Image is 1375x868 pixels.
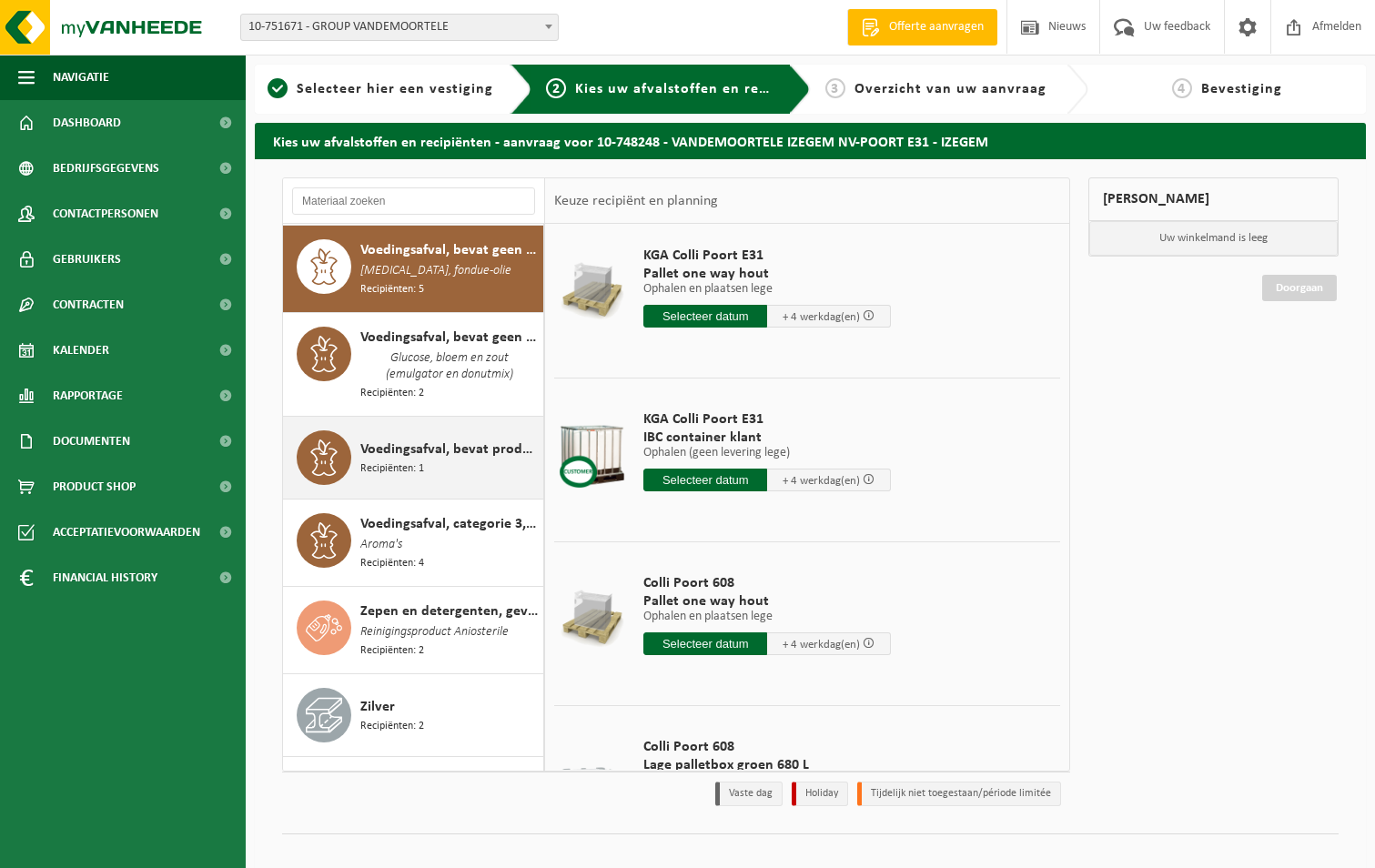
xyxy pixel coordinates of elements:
button: Voedingsafval, bevat producten van dierlijke oorsprong, gemengde verpakking (exclusief glas), cat... [283,417,544,500]
div: Keuze recipiënt en planning [545,178,727,224]
input: Selecteer datum [643,469,767,491]
span: Voedingsafval, categorie 3, bevat producten van dierlijke oorsprong, kunststof verpakking [360,513,539,535]
button: Voedingsafval, bevat geen producten van dierlijke oorsprong, gemengde verpakking (exclusief glas)... [283,226,544,313]
a: Doorgaan [1262,275,1337,301]
span: KGA Colli Poort E31 [643,247,891,265]
span: Dashboard [53,100,121,146]
span: 2 [546,78,566,98]
span: Glucose, bloem en zout (emulgator en donutmix) [360,348,539,385]
span: KGA Colli Poort E31 [643,410,891,429]
span: Voedingsafval, bevat geen producten van dierlijke oorsprong, gemengde verpakking (exclusief glas) [360,239,539,261]
button: Zilver Recipiënten: 2 [283,674,544,757]
span: Contactpersonen [53,191,158,237]
button: Zepen en detergenten, gevaarlijk in kleinverpakking Reinigingsproduct Aniosterile Recipiënten: 2 [283,587,544,674]
input: Materiaal zoeken [292,187,535,215]
span: 3 [825,78,845,98]
span: IBC container klant [643,429,891,447]
span: Aroma's [360,535,402,555]
span: + 4 werkdag(en) [783,475,860,487]
a: 1Selecteer hier een vestiging [264,78,496,100]
span: Pallet one way hout [643,592,891,611]
span: Recipiënten: 2 [360,385,424,402]
div: [PERSON_NAME] [1088,177,1339,221]
li: Tijdelijk niet toegestaan/période limitée [857,782,1061,806]
span: Lage palletbox groen 680 L [643,756,891,774]
span: Recipiënten: 4 [360,555,424,572]
span: 10-751671 - GROUP VANDEMOORTELE [240,14,559,41]
span: Kies uw afvalstoffen en recipiënten [575,82,825,96]
p: Ophalen (geen levering lege) [643,447,891,459]
span: Zepen en detergenten, gevaarlijk in kleinverpakking [360,601,539,622]
span: 4 [1172,78,1192,98]
button: Voedingsafval, bevat geen producten van dierlijke oorsprong, onverpakt, stof Glucose, bloem en zo... [283,313,544,417]
span: Financial History [53,555,157,601]
span: Pallet one way hout [643,265,891,283]
span: Bedrijfsgegevens [53,146,159,191]
span: Overzicht van uw aanvraag [854,82,1046,96]
span: 10-751671 - GROUP VANDEMOORTELE [241,15,558,40]
p: Uw winkelmand is leeg [1089,221,1338,256]
span: Navigatie [53,55,109,100]
span: Reinigingsproduct Aniosterile [360,622,509,642]
span: Documenten [53,419,130,464]
span: Colli Poort 608 [643,574,891,592]
span: Kalender [53,328,109,373]
a: Offerte aanvragen [847,9,997,45]
input: Selecteer datum [643,632,767,655]
li: Vaste dag [715,782,783,806]
span: Zilver [360,696,395,718]
span: + 4 werkdag(en) [783,639,860,651]
span: Contracten [53,282,124,328]
h2: Kies uw afvalstoffen en recipiënten - aanvraag voor 10-748248 - VANDEMOORTELE IZEGEM NV-POORT E31... [255,123,1366,158]
span: Acceptatievoorwaarden [53,510,200,555]
span: Voedingsafval, bevat geen producten van dierlijke oorsprong, onverpakt, stof [360,327,539,348]
input: Selecteer datum [643,305,767,328]
p: Ophalen en plaatsen lege [643,283,891,296]
span: Gebruikers [53,237,121,282]
span: Recipiënten: 2 [360,718,424,735]
p: Ophalen en plaatsen lege [643,611,891,623]
span: Rapportage [53,373,123,419]
span: Colli Poort 608 [643,738,891,756]
span: Product Shop [53,464,136,510]
span: 1 [268,78,288,98]
span: Voedingsafval, bevat producten van dierlijke oorsprong, gemengde verpakking (exclusief glas), cat... [360,439,539,460]
span: Selecteer hier een vestiging [297,82,493,96]
button: Voedingsafval, categorie 3, bevat producten van dierlijke oorsprong, kunststof verpakking Aroma's... [283,500,544,587]
span: [MEDICAL_DATA], fondue-olie [360,261,511,281]
li: Holiday [792,782,848,806]
span: Offerte aanvragen [885,18,988,36]
span: Bevestiging [1201,82,1282,96]
span: + 4 werkdag(en) [783,311,860,323]
span: Recipiënten: 2 [360,642,424,660]
span: Recipiënten: 5 [360,281,424,298]
span: Recipiënten: 1 [360,460,424,478]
